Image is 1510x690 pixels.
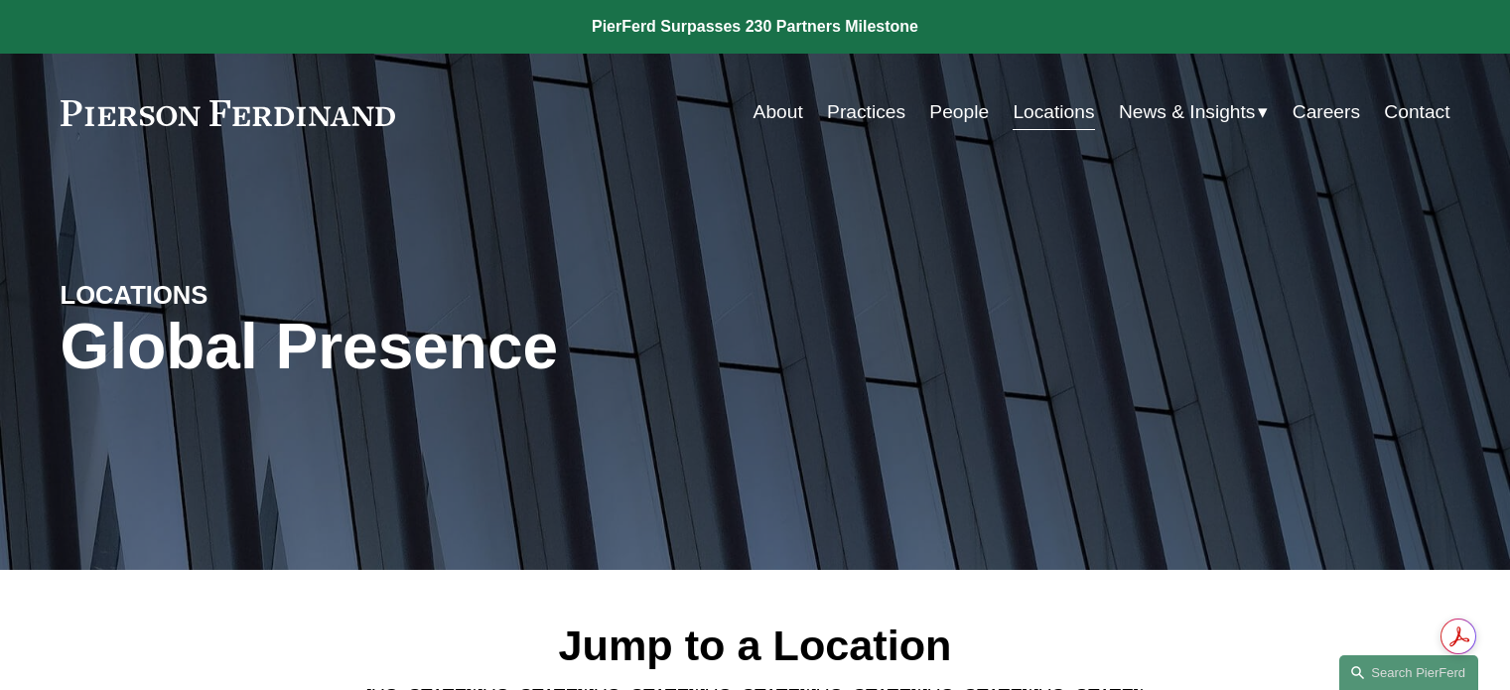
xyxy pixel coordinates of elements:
[61,311,987,383] h1: Global Presence
[1384,93,1449,131] a: Contact
[1293,93,1360,131] a: Careers
[754,93,803,131] a: About
[349,620,1161,671] h2: Jump to a Location
[929,93,989,131] a: People
[1119,95,1256,130] span: News & Insights
[1119,93,1269,131] a: folder dropdown
[1339,655,1478,690] a: Search this site
[61,279,408,311] h4: LOCATIONS
[827,93,905,131] a: Practices
[1013,93,1094,131] a: Locations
